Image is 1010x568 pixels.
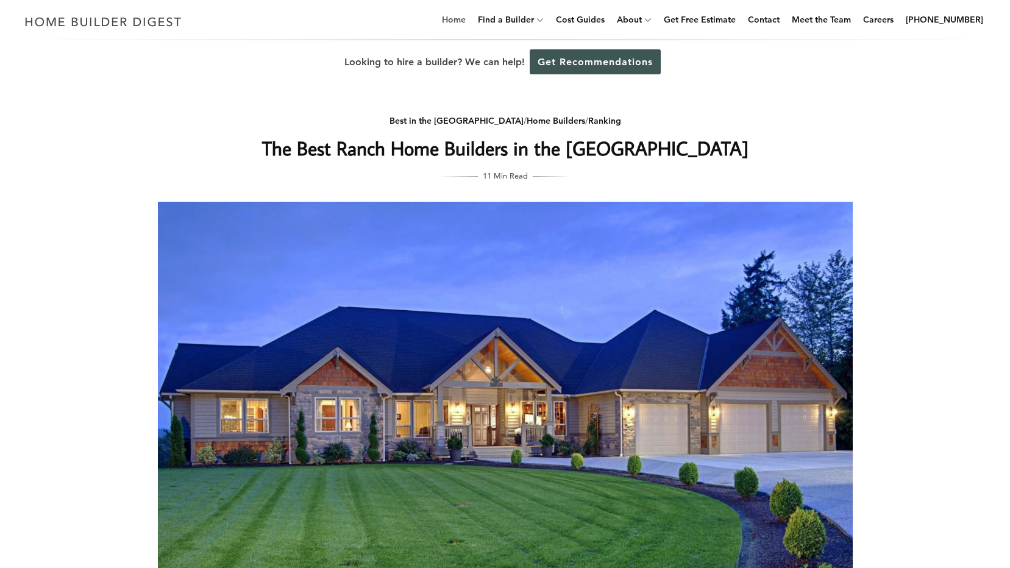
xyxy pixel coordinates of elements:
a: Ranking [588,115,621,126]
img: Home Builder Digest [20,10,187,34]
a: Home Builders [527,115,585,126]
a: Get Recommendations [530,49,661,74]
a: Best in the [GEOGRAPHIC_DATA] [389,115,524,126]
span: 11 Min Read [483,169,528,182]
iframe: Drift Widget Chat Controller [776,480,995,553]
div: / / [262,113,749,129]
h1: The Best Ranch Home Builders in the [GEOGRAPHIC_DATA] [262,133,749,163]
